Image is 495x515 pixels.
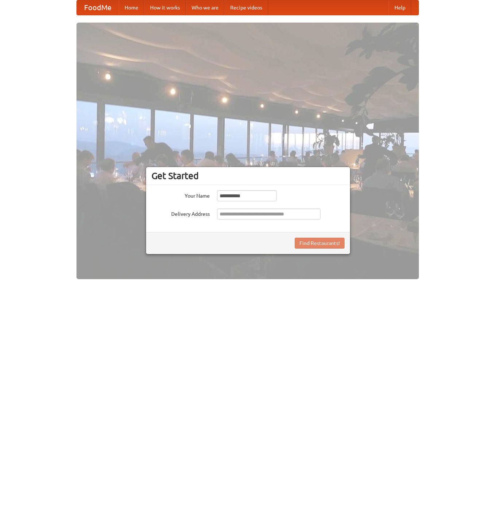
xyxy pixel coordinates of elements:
[119,0,144,15] a: Home
[152,190,210,199] label: Your Name
[389,0,411,15] a: Help
[144,0,186,15] a: How it works
[295,238,345,249] button: Find Restaurants!
[152,209,210,218] label: Delivery Address
[186,0,224,15] a: Who we are
[224,0,268,15] a: Recipe videos
[152,170,345,181] h3: Get Started
[77,0,119,15] a: FoodMe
